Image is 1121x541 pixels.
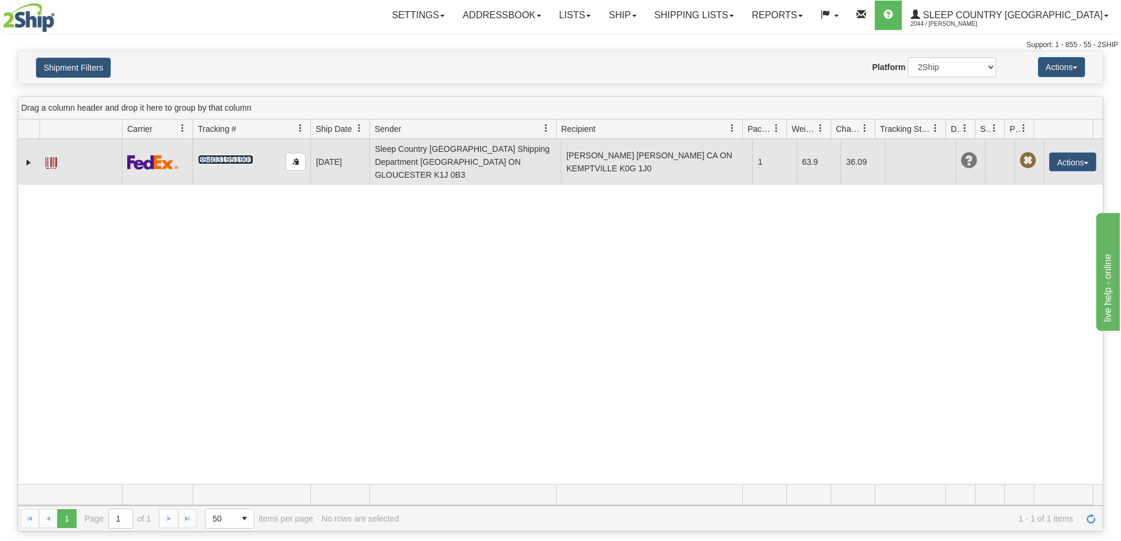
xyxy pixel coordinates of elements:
[984,118,1004,138] a: Shipment Issues filter column settings
[454,1,550,30] a: Addressbook
[646,1,743,30] a: Shipping lists
[880,123,931,135] span: Tracking Status
[1038,57,1085,77] button: Actions
[955,118,975,138] a: Delivery Status filter column settings
[290,118,310,138] a: Tracking # filter column settings
[383,1,454,30] a: Settings
[561,139,752,185] td: [PERSON_NAME] [PERSON_NAME] CA ON KEMPTVILLE K0G 1J0
[902,1,1117,30] a: Sleep Country [GEOGRAPHIC_DATA] 2044 / [PERSON_NAME]
[920,10,1103,20] span: Sleep Country [GEOGRAPHIC_DATA]
[536,118,556,138] a: Sender filter column settings
[855,118,875,138] a: Charge filter column settings
[286,153,306,171] button: Copy to clipboard
[951,123,961,135] span: Delivery Status
[792,123,816,135] span: Weight
[57,509,76,528] span: Page 1
[872,61,905,73] label: Platform
[550,1,600,30] a: Lists
[1010,123,1020,135] span: Pickup Status
[205,509,254,529] span: Page sizes drop down
[127,123,153,135] span: Carrier
[600,1,645,30] a: Ship
[925,118,945,138] a: Tracking Status filter column settings
[23,157,35,168] a: Expand
[310,139,369,185] td: [DATE]
[1082,509,1100,528] a: Refresh
[796,139,841,185] td: 63.9
[127,155,178,170] img: 2 - FedEx Express®
[213,513,228,525] span: 50
[561,123,596,135] span: Recipient
[85,509,151,529] span: Page of 1
[766,118,786,138] a: Packages filter column settings
[322,514,399,523] div: No rows are selected
[911,18,999,30] span: 2044 / [PERSON_NAME]
[198,155,253,164] a: 394031951901
[980,123,990,135] span: Shipment Issues
[841,139,885,185] td: 36.09
[9,7,109,21] div: live help - online
[173,118,193,138] a: Carrier filter column settings
[3,3,55,32] img: logo2044.jpg
[205,509,313,529] span: items per page
[1014,118,1034,138] a: Pickup Status filter column settings
[1094,210,1120,330] iframe: chat widget
[836,123,861,135] span: Charge
[109,509,133,528] input: Page 1
[18,97,1103,120] div: grid grouping header
[36,58,111,78] button: Shipment Filters
[743,1,812,30] a: Reports
[198,123,236,135] span: Tracking #
[407,514,1073,523] span: 1 - 1 of 1 items
[316,123,352,135] span: Ship Date
[961,152,977,169] span: Unknown
[369,139,561,185] td: Sleep Country [GEOGRAPHIC_DATA] Shipping Department [GEOGRAPHIC_DATA] ON GLOUCESTER K1J 0B3
[375,123,401,135] span: Sender
[752,139,796,185] td: 1
[3,40,1118,50] div: Support: 1 - 855 - 55 - 2SHIP
[1049,152,1096,171] button: Actions
[1020,152,1036,169] span: Pickup Not Assigned
[349,118,369,138] a: Ship Date filter column settings
[811,118,831,138] a: Weight filter column settings
[45,152,57,171] a: Label
[748,123,772,135] span: Packages
[235,509,254,528] span: select
[722,118,742,138] a: Recipient filter column settings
